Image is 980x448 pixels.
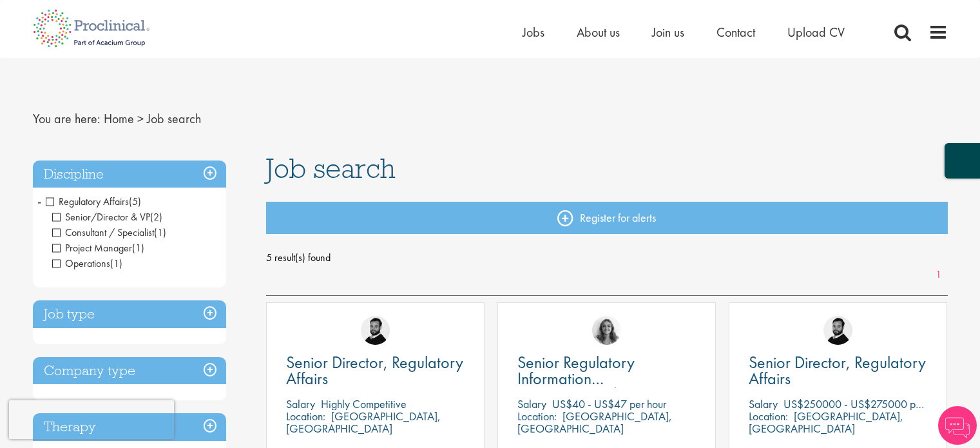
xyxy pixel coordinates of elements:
a: Upload CV [787,24,845,41]
span: Regulatory Affairs [46,195,141,208]
span: (5) [129,195,141,208]
span: Location: [749,409,788,424]
span: Salary [517,396,546,411]
span: Salary [749,396,778,411]
a: Join us [652,24,684,41]
span: You are here: [33,110,101,127]
span: Location: [517,409,557,424]
a: Contact [716,24,755,41]
span: (1) [110,257,122,270]
span: (1) [154,226,166,239]
iframe: reCAPTCHA [9,400,174,439]
p: [GEOGRAPHIC_DATA], [GEOGRAPHIC_DATA] [749,409,903,436]
span: (1) [132,241,144,255]
span: Senior/Director & VP [52,210,150,224]
span: Project Manager [52,241,132,255]
span: Senior Director, Regulatory Affairs [749,351,926,389]
a: 1 [929,268,948,282]
span: 5 result(s) found [266,248,948,268]
span: Project Manager [52,241,144,255]
h3: Company type [33,357,226,385]
span: Senior Director, Regulatory Affairs [286,351,463,389]
p: US$250000 - US$275000 per annum [783,396,956,411]
span: Consultant / Specialist [52,226,154,239]
a: breadcrumb link [104,110,134,127]
span: - [37,191,41,211]
span: Salary [286,396,315,411]
p: Highly Competitive [321,396,407,411]
a: About us [577,24,620,41]
p: [GEOGRAPHIC_DATA], [GEOGRAPHIC_DATA] [286,409,441,436]
span: Operations [52,257,122,270]
span: Consultant / Specialist [52,226,166,239]
a: Jobs [523,24,544,41]
span: > [137,110,144,127]
img: Chatbot [938,406,977,445]
span: Job search [147,110,201,127]
a: Senior Director, Regulatory Affairs [749,355,927,387]
a: Senior Director, Regulatory Affairs [286,355,465,387]
h3: Discipline [33,161,226,188]
span: (2) [150,210,162,224]
img: Nick Walker [361,316,390,345]
span: Location: [286,409,325,424]
a: Senior Regulatory Information Management/Innovation Specialist [517,355,696,387]
p: [GEOGRAPHIC_DATA], [GEOGRAPHIC_DATA] [517,409,672,436]
h3: Job type [33,300,226,328]
img: Nick Walker [823,316,852,345]
span: Senior/Director & VP [52,210,162,224]
span: Senior Regulatory Information Management/Innovation Specialist [517,351,684,422]
span: Job search [266,151,396,186]
img: Jackie Cerchio [592,316,621,345]
p: US$40 - US$47 per hour [552,396,666,411]
span: Regulatory Affairs [46,195,129,208]
a: Register for alerts [266,202,948,234]
span: Operations [52,257,110,270]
